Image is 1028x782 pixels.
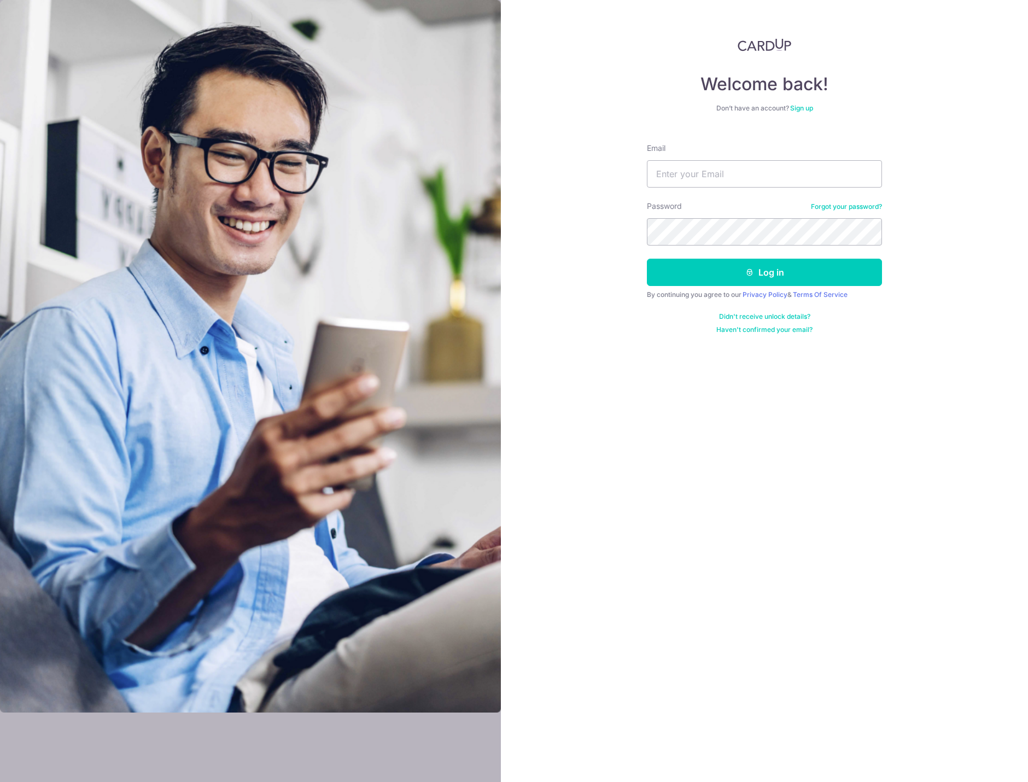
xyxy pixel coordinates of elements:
[647,259,882,286] button: Log in
[647,201,682,212] label: Password
[647,290,882,299] div: By continuing you agree to our &
[647,160,882,188] input: Enter your Email
[811,202,882,211] a: Forgot your password?
[738,38,791,51] img: CardUp Logo
[647,104,882,113] div: Don’t have an account?
[647,143,665,154] label: Email
[743,290,787,299] a: Privacy Policy
[719,312,810,321] a: Didn't receive unlock details?
[716,325,813,334] a: Haven't confirmed your email?
[793,290,848,299] a: Terms Of Service
[790,104,813,112] a: Sign up
[647,73,882,95] h4: Welcome back!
